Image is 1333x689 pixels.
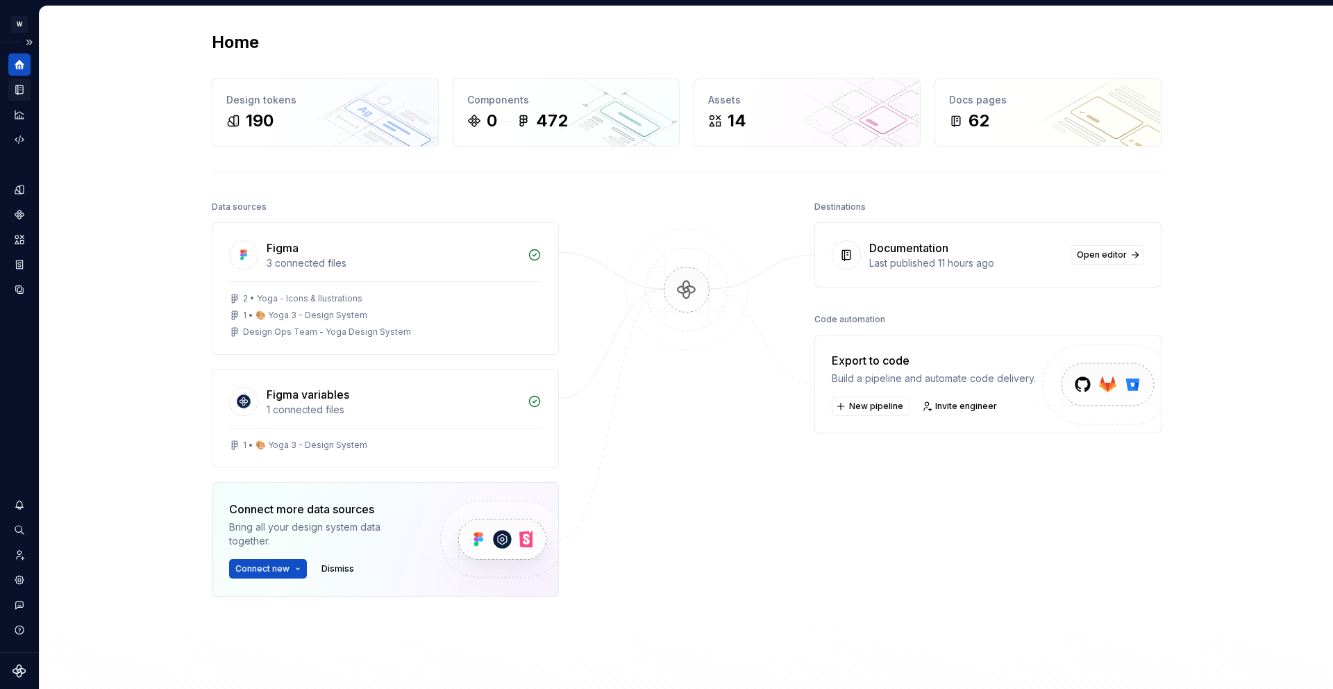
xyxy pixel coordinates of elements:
[3,9,36,39] button: W
[935,401,997,412] span: Invite engineer
[243,326,411,338] div: Design Ops Team - Yoga Design System
[8,254,31,276] a: Storybook stories
[8,103,31,126] a: Analytics
[212,31,259,53] h2: Home
[212,78,439,147] a: Design tokens190
[11,16,28,33] div: W
[8,544,31,566] a: Invite team
[8,78,31,101] a: Documentation
[12,664,26,678] svg: Supernova Logo
[869,240,948,256] div: Documentation
[226,93,424,107] div: Design tokens
[8,519,31,541] button: Search ⌘K
[243,440,367,451] div: 1 • 🎨 Yoga 3 - Design System
[243,310,367,321] div: 1 • 🎨 Yoga 3 - Design System
[267,256,519,270] div: 3 connected files
[934,78,1162,147] a: Docs pages62
[243,293,362,304] div: 2 • Yoga - Icons & Ilustrations
[1071,245,1144,265] a: Open editor
[467,93,665,107] div: Components
[8,594,31,616] button: Contact support
[8,128,31,151] a: Code automation
[267,386,349,403] div: Figma variables
[487,110,497,132] div: 0
[708,93,906,107] div: Assets
[869,256,1062,270] div: Last published 11 hours ago
[453,78,680,147] a: Components0472
[849,401,903,412] span: New pipeline
[229,520,417,548] div: Bring all your design system data together.
[212,222,559,355] a: Figma3 connected files2 • Yoga - Icons & Ilustrations1 • 🎨 Yoga 3 - Design SystemDesign Ops Team ...
[8,204,31,226] a: Components
[814,310,885,329] div: Code automation
[229,559,307,579] button: Connect new
[212,369,559,468] a: Figma variables1 connected files1 • 🎨 Yoga 3 - Design System
[246,110,274,132] div: 190
[235,563,290,574] span: Connect new
[8,229,31,251] a: Assets
[315,559,360,579] button: Dismiss
[8,53,31,76] a: Home
[918,397,1003,416] a: Invite engineer
[321,563,354,574] span: Dismiss
[728,110,746,132] div: 14
[832,352,1036,369] div: Export to code
[8,179,31,201] a: Design tokens
[8,279,31,301] a: Data sources
[1077,249,1127,260] span: Open editor
[694,78,921,147] a: Assets14
[229,501,417,517] div: Connect more data sources
[949,93,1147,107] div: Docs pages
[19,33,39,52] button: Expand sidebar
[212,197,267,217] div: Data sources
[8,569,31,591] a: Settings
[8,494,31,516] button: Notifications
[832,372,1036,385] div: Build a pipeline and automate code delivery.
[267,403,519,417] div: 1 connected files
[814,197,866,217] div: Destinations
[267,240,299,256] div: Figma
[832,397,909,416] button: New pipeline
[969,110,989,132] div: 62
[536,110,568,132] div: 472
